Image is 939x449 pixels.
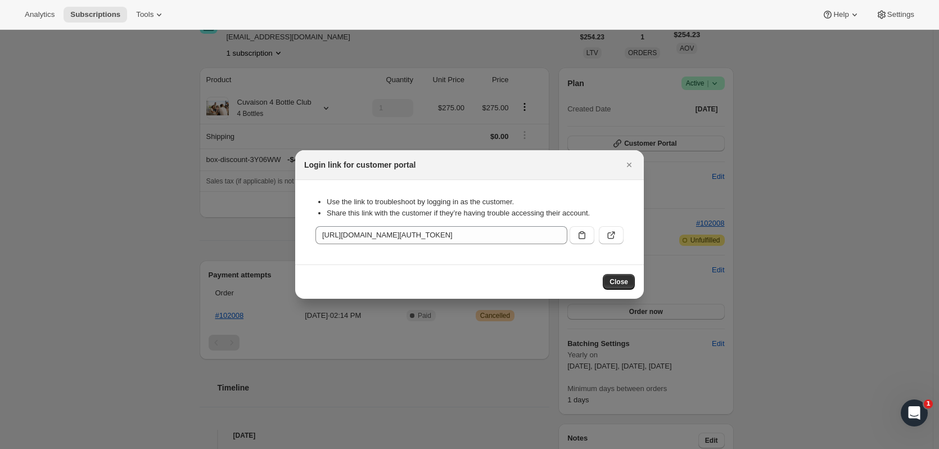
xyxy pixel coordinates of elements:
button: Close [621,157,637,173]
span: 1 [924,399,933,408]
iframe: Intercom live chat [901,399,928,426]
span: Help [833,10,848,19]
h2: Login link for customer portal [304,159,416,170]
li: Use the link to troubleshoot by logging in as the customer. [327,196,624,208]
button: Analytics [18,7,61,23]
button: Close [603,274,635,290]
span: Settings [887,10,914,19]
span: Analytics [25,10,55,19]
span: Close [610,277,628,286]
button: Help [815,7,866,23]
span: Subscriptions [70,10,120,19]
span: Tools [136,10,154,19]
li: Share this link with the customer if they’re having trouble accessing their account. [327,208,624,219]
button: Tools [129,7,171,23]
button: Subscriptions [64,7,127,23]
button: Settings [869,7,921,23]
